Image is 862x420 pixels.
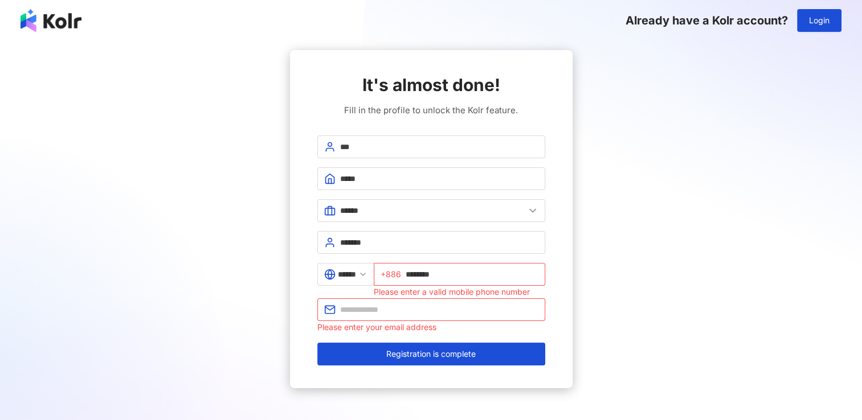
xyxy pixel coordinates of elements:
[362,73,500,97] span: It's almost done!
[374,286,545,298] div: Please enter a valid mobile phone number
[344,104,518,117] span: Fill in the profile to unlock the Kolr feature.
[809,16,830,25] span: Login
[626,14,788,27] span: Already have a Kolr account?
[797,9,841,32] button: Login
[386,349,476,359] span: Registration is complete
[21,9,81,32] img: logo
[317,343,545,365] button: Registration is complete
[381,268,401,281] span: +886
[317,321,545,333] div: Please enter your email address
